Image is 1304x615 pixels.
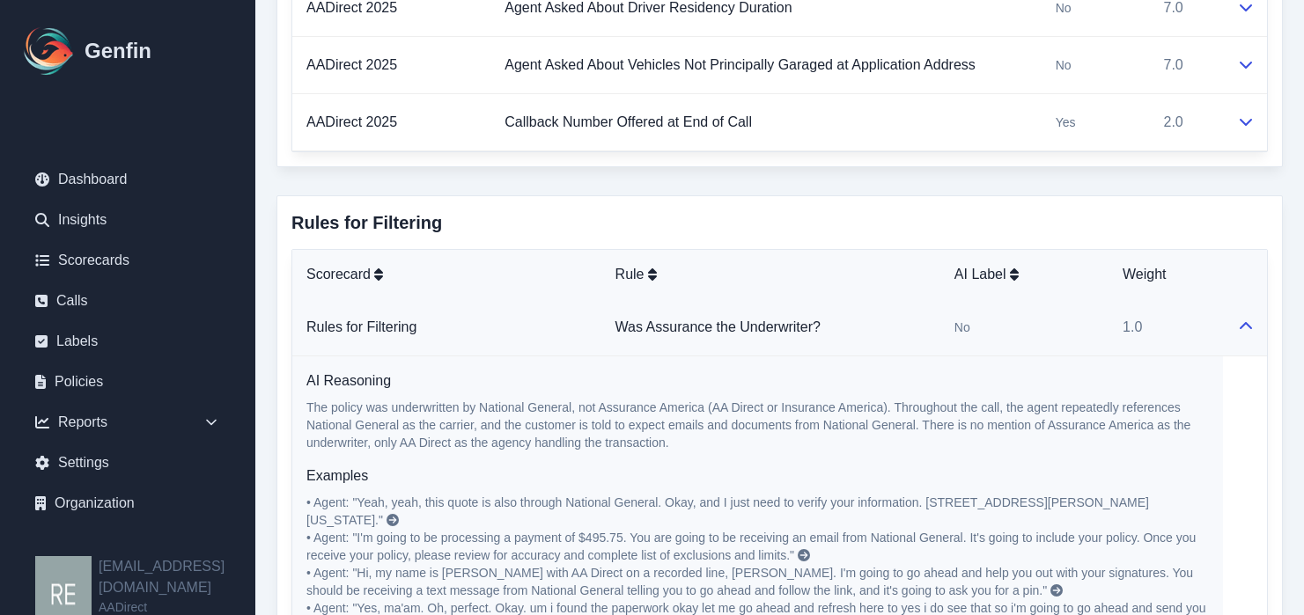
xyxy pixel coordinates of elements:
h6: AI Reasoning [306,370,1209,392]
div: Scorecard [306,264,587,285]
a: AADirect 2025 [306,114,397,129]
a: Insights [21,202,234,238]
a: Settings [21,445,234,480]
td: 7.0 [1150,37,1223,94]
span: No [954,318,970,336]
h2: [EMAIL_ADDRESS][DOMAIN_NAME] [99,556,255,598]
td: 2.0 [1150,94,1223,151]
a: Calls [21,283,234,318]
img: Logo [21,23,77,79]
a: Agent Asked About Vehicles Not Principally Garaged at Application Address [505,57,976,72]
span: No [1056,56,1072,74]
td: 1.0 [1109,299,1223,356]
a: Was Assurance the Underwriter? [615,319,821,334]
span: • Agent: "Yeah, yeah, this quote is also through National General. Okay, and I just need to verif... [306,495,1149,527]
span: • Agent: "I'm going to be processing a payment of $495.75. You are going to be receiving an email... [306,531,1199,562]
h3: Rules for Filtering [291,210,1268,235]
span: • Agent: "Hi, my name is [PERSON_NAME] with AA Direct on a recorded line, [PERSON_NAME]. I'm goin... [306,566,1197,597]
div: Rule [615,264,926,285]
h6: Examples [306,465,1209,487]
div: AI Label [954,264,1094,285]
span: Yes [1056,113,1076,131]
a: Organization [21,486,234,521]
a: Dashboard [21,162,234,197]
div: Reports [21,405,234,440]
a: Rules for Filtering [306,319,416,334]
a: AADirect 2025 [306,57,397,72]
h1: Genfin [85,37,151,65]
a: Policies [21,364,234,399]
a: Scorecards [21,243,234,278]
p: The policy was underwritten by National General, not Assurance America (AA Direct or Insurance Am... [306,399,1209,451]
a: Labels [21,324,234,359]
span: Weight [1123,264,1167,285]
a: Callback Number Offered at End of Call [505,114,752,129]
